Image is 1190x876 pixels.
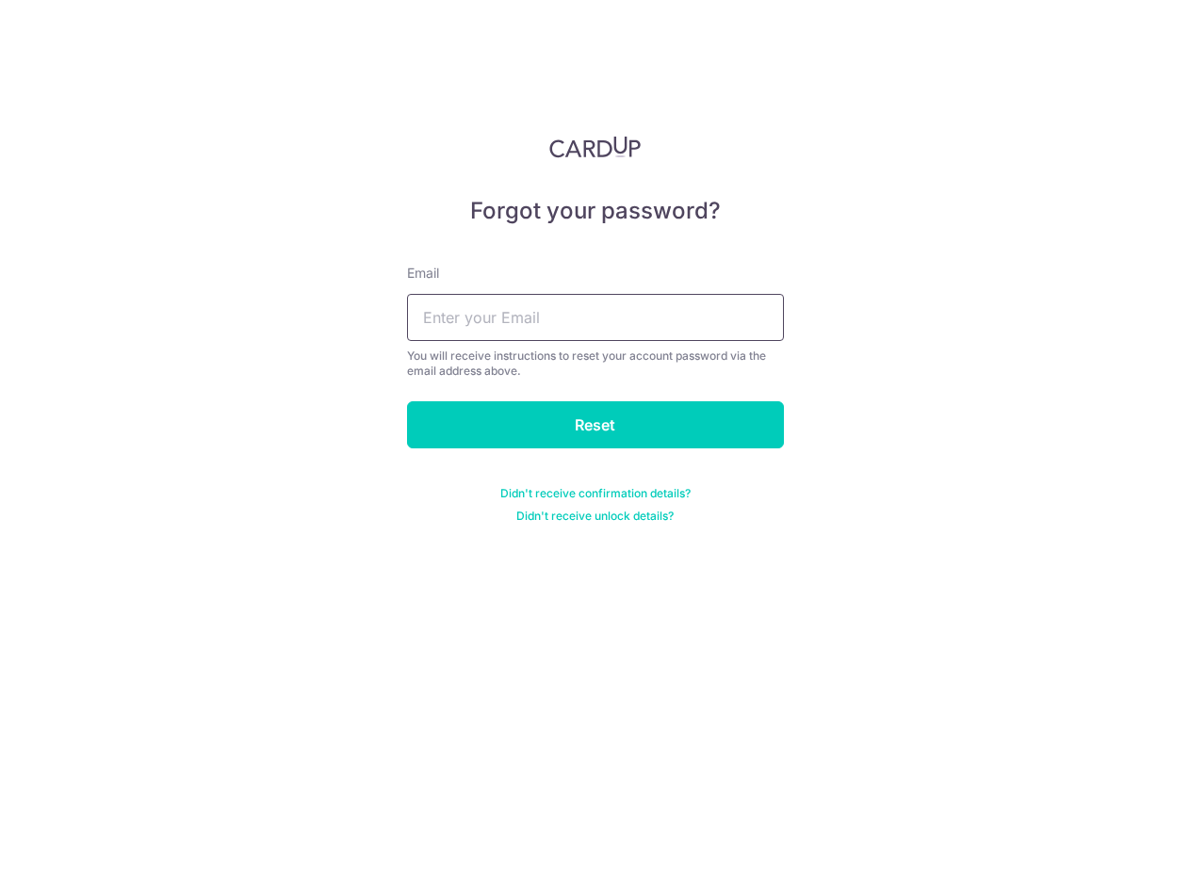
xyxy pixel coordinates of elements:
a: Didn't receive unlock details? [516,509,674,524]
a: Didn't receive confirmation details? [500,486,691,501]
input: Reset [407,401,784,448]
img: CardUp Logo [549,136,642,158]
label: Email [407,264,439,283]
div: You will receive instructions to reset your account password via the email address above. [407,349,784,379]
input: Enter your Email [407,294,784,341]
h5: Forgot your password? [407,196,784,226]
